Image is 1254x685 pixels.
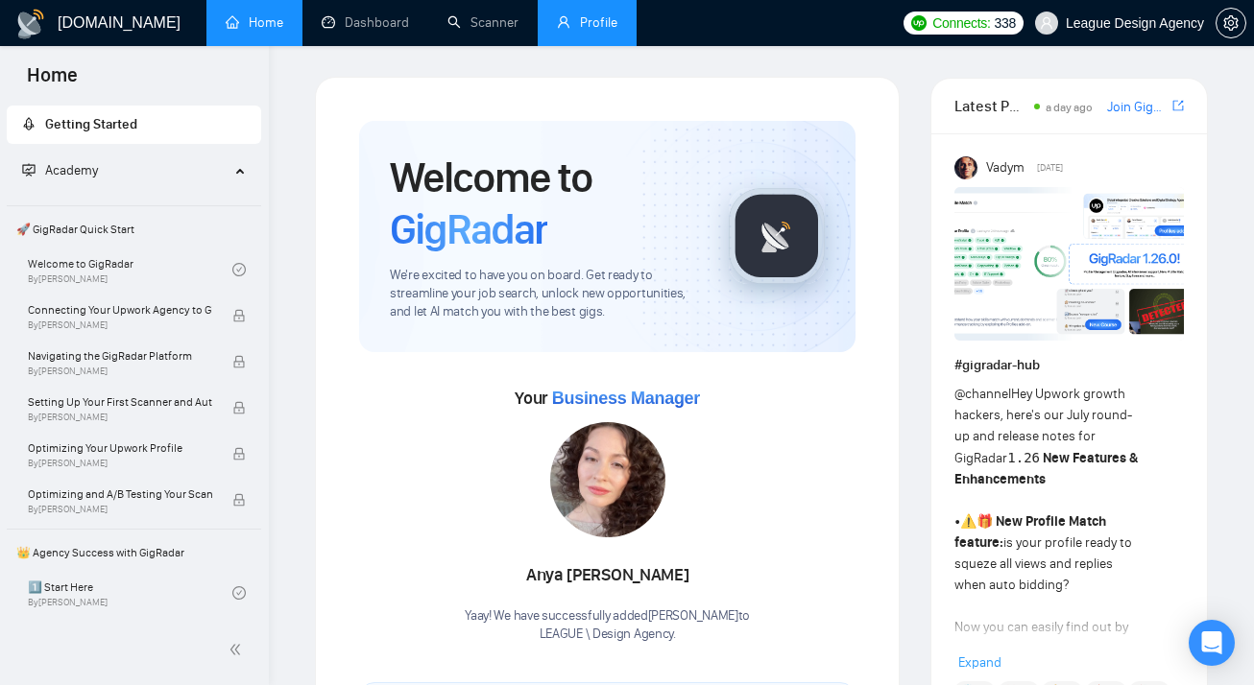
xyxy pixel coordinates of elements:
div: Open Intercom Messenger [1189,620,1235,666]
span: double-left [229,640,248,659]
span: By [PERSON_NAME] [28,319,212,331]
span: lock [232,447,246,461]
span: Home [12,61,93,102]
span: 👑 Agency Success with GigRadar [9,533,259,572]
h1: # gigradar-hub [954,355,1184,376]
div: Yaay! We have successfully added [PERSON_NAME] to [465,607,750,644]
span: check-circle [232,263,246,276]
span: GigRadar [390,203,547,255]
a: dashboardDashboard [322,14,409,31]
span: Connects: [932,12,990,34]
span: lock [232,309,246,322]
img: Vadym [954,156,977,179]
span: lock [232,401,246,414]
li: Getting Started [7,106,261,144]
span: 🚀 GigRadar Quick Start [9,210,259,248]
button: setting [1216,8,1246,38]
span: setting [1217,15,1245,31]
span: 338 [995,12,1016,34]
span: Getting Started [45,116,137,132]
span: Connecting Your Upwork Agency to GigRadar [28,300,212,319]
span: Expand [958,654,1001,671]
span: @channel [954,386,1011,402]
code: 1.26 [1007,450,1040,465]
span: Latest Posts from the GigRadar Community [954,94,1028,118]
a: Welcome to GigRadarBy[PERSON_NAME] [28,248,232,291]
a: homeHome [226,14,283,31]
span: fund-projection-screen [22,163,36,177]
span: We're excited to have you on board. Get ready to streamline your job search, unlock new opportuni... [390,267,698,321]
span: a day ago [1046,101,1093,114]
span: Navigating the GigRadar Platform [28,346,212,366]
span: check-circle [232,586,246,600]
span: lock [232,355,246,368]
span: rocket [22,117,36,130]
span: Academy [45,162,98,178]
span: 🎁 [977,513,993,530]
a: Join GigRadar Slack Community [1107,97,1169,118]
span: lock [232,493,246,507]
a: 1️⃣ Start HereBy[PERSON_NAME] [28,572,232,614]
span: Your [515,388,700,409]
img: gigradar-logo.png [729,188,825,284]
span: Setting Up Your First Scanner and Auto-Bidder [28,392,212,412]
p: LEAGUE \ Design Agency . [465,626,750,644]
strong: New Features & Enhancements [954,450,1138,487]
span: Optimizing and A/B Testing Your Scanner for Better Results [28,484,212,504]
a: setting [1216,15,1246,31]
img: 1686747276417-27.jpg [550,422,665,537]
span: ⚠️ [960,513,977,530]
span: user [1040,16,1053,30]
img: logo [15,9,46,39]
img: upwork-logo.png [911,15,927,31]
span: Business Manager [552,389,700,408]
img: F09AC4U7ATU-image.png [954,187,1185,341]
span: By [PERSON_NAME] [28,504,212,515]
span: [DATE] [1037,159,1063,177]
span: By [PERSON_NAME] [28,366,212,377]
span: Optimizing Your Upwork Profile [28,438,212,458]
h1: Welcome to [390,152,698,255]
span: By [PERSON_NAME] [28,458,212,469]
span: Academy [22,162,98,178]
strong: New Profile Match feature: [954,513,1106,551]
div: Anya [PERSON_NAME] [465,559,750,592]
a: export [1172,97,1184,115]
a: searchScanner [447,14,518,31]
span: export [1172,98,1184,113]
span: Vadym [986,157,1025,178]
a: userProfile [557,14,617,31]
span: By [PERSON_NAME] [28,412,212,423]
